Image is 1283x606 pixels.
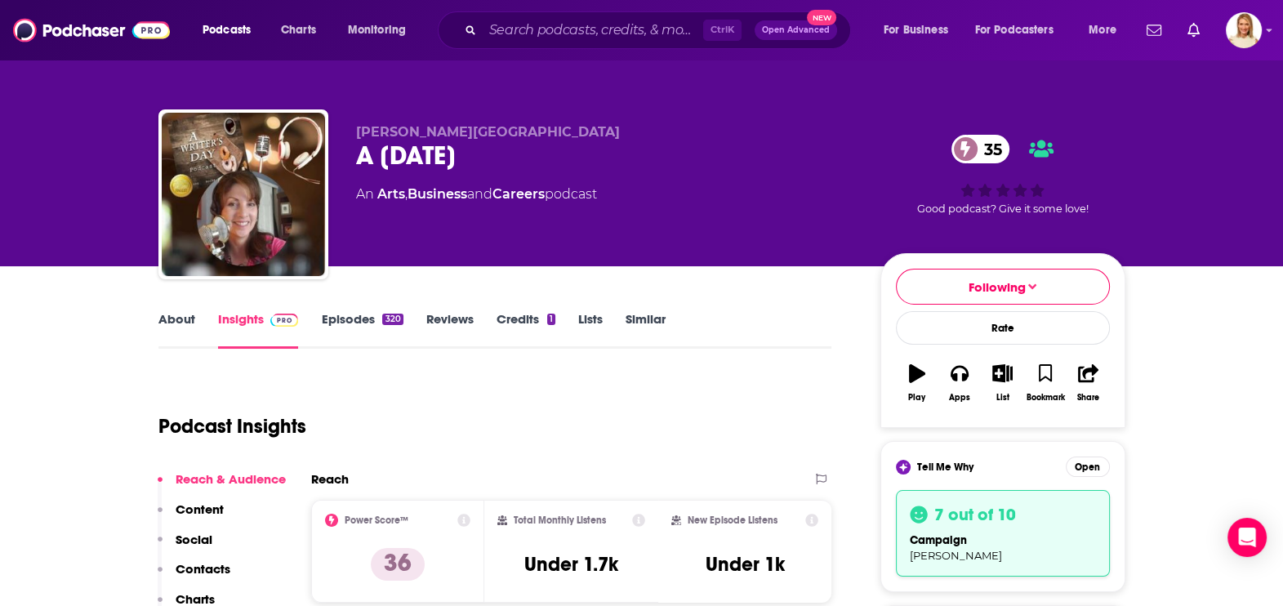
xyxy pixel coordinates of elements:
img: User Profile [1226,12,1262,48]
a: Lists [578,311,603,349]
button: Show profile menu [1226,12,1262,48]
a: Similar [626,311,666,349]
div: Play [908,393,925,403]
button: Open [1066,457,1110,477]
a: 35 [951,135,1010,163]
span: [PERSON_NAME][GEOGRAPHIC_DATA] [356,124,620,140]
span: and [467,186,492,202]
button: open menu [191,17,272,43]
p: Contacts [176,561,230,577]
div: Share [1077,393,1099,403]
span: 35 [968,135,1010,163]
h3: Under 1k [706,552,785,577]
h2: Reach [311,471,349,487]
a: Careers [492,186,545,202]
div: Open Intercom Messenger [1227,518,1267,557]
span: Open Advanced [762,26,830,34]
a: Show notifications dropdown [1140,16,1168,44]
span: For Podcasters [975,19,1054,42]
img: tell me why sparkle [898,462,908,472]
h3: Under 1.7k [524,552,618,577]
span: Monitoring [348,19,406,42]
p: Social [176,532,212,547]
span: Good podcast? Give it some love! [917,203,1089,215]
button: Bookmark [1024,354,1067,412]
p: Reach & Audience [176,471,286,487]
h2: Power Score™ [345,515,408,526]
a: Arts [377,186,405,202]
h1: Podcast Insights [158,414,306,439]
button: open menu [336,17,427,43]
span: Following [969,279,1026,295]
button: List [981,354,1023,412]
div: Apps [949,393,970,403]
div: List [996,393,1009,403]
span: Podcasts [203,19,251,42]
div: Rate [896,311,1110,345]
input: Search podcasts, credits, & more... [483,17,703,43]
img: Podchaser Pro [270,314,299,327]
button: Apps [938,354,981,412]
div: An podcast [356,185,597,204]
button: Reach & Audience [158,471,286,501]
span: More [1089,19,1116,42]
button: Play [896,354,938,412]
a: Charts [270,17,326,43]
button: Open AdvancedNew [755,20,837,40]
h2: New Episode Listens [688,515,777,526]
span: , [405,186,408,202]
button: open menu [1077,17,1137,43]
p: 36 [371,548,425,581]
a: Reviews [426,311,474,349]
span: Charts [281,19,316,42]
button: Share [1067,354,1109,412]
div: 1 [547,314,555,325]
a: About [158,311,195,349]
span: Logged in as leannebush [1226,12,1262,48]
div: Bookmark [1026,393,1064,403]
img: Podchaser - Follow, Share and Rate Podcasts [13,15,170,46]
span: New [807,10,836,25]
a: Episodes320 [321,311,403,349]
a: InsightsPodchaser Pro [218,311,299,349]
a: Business [408,186,467,202]
img: A Writer's Day [162,113,325,276]
span: Ctrl K [703,20,742,41]
div: Search podcasts, credits, & more... [453,11,866,49]
button: Social [158,532,212,562]
span: For Business [884,19,948,42]
span: Tell Me Why [917,461,973,474]
h3: 7 out of 10 [934,504,1016,525]
div: 320 [382,314,403,325]
span: campaign [910,533,967,547]
button: Following [896,269,1110,305]
button: open menu [872,17,969,43]
h2: Total Monthly Listens [514,515,606,526]
button: Content [158,501,224,532]
span: [PERSON_NAME] [910,549,1002,562]
a: Show notifications dropdown [1181,16,1206,44]
button: Contacts [158,561,230,591]
div: 35Good podcast? Give it some love! [880,124,1125,225]
a: Credits1 [497,311,555,349]
p: Content [176,501,224,517]
button: open menu [964,17,1077,43]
